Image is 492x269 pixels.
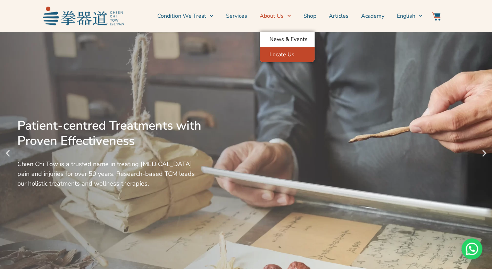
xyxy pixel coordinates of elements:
a: Services [226,7,247,25]
a: Academy [361,7,384,25]
a: Articles [329,7,349,25]
ul: About Us [260,32,315,62]
a: English [397,7,423,25]
div: Chien Chi Tow is a trusted name in treating [MEDICAL_DATA] pain and injuries for over 50 years. R... [17,159,205,188]
img: Website Icon-03 [432,12,440,21]
a: Locate Us [260,47,315,62]
span: English [397,12,415,20]
nav: Menu [127,7,423,25]
div: Next slide [480,149,489,158]
a: News & Events [260,32,315,47]
a: Shop [303,7,316,25]
a: Condition We Treat [157,7,213,25]
a: About Us [260,7,291,25]
div: Previous slide [3,149,12,158]
div: Patient-centred Treatments with Proven Effectiveness [17,118,205,149]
